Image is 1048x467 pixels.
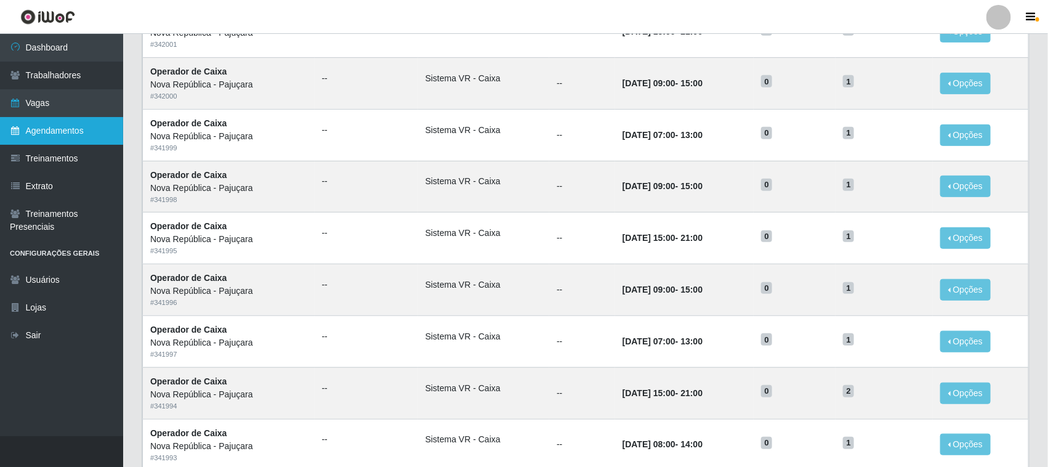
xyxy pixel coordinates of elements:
[150,221,227,231] strong: Operador de Caixa
[843,333,854,346] span: 1
[322,382,411,395] ul: --
[425,382,542,395] li: Sistema VR - Caixa
[843,127,854,139] span: 1
[843,437,854,449] span: 1
[322,124,411,137] ul: --
[623,78,703,88] strong: -
[623,130,675,140] time: [DATE] 07:00
[322,330,411,343] ul: --
[940,73,991,94] button: Opções
[623,285,675,294] time: [DATE] 09:00
[150,143,307,153] div: # 341999
[843,385,854,397] span: 2
[843,230,854,243] span: 1
[150,195,307,205] div: # 341998
[940,434,991,455] button: Opções
[623,388,675,398] time: [DATE] 15:00
[843,282,854,294] span: 1
[549,109,615,161] td: --
[623,130,703,140] strong: -
[150,273,227,283] strong: Operador de Caixa
[322,72,411,85] ul: --
[761,333,772,346] span: 0
[150,325,227,335] strong: Operador de Caixa
[150,67,227,76] strong: Operador de Caixa
[150,298,307,308] div: # 341996
[680,130,703,140] time: 13:00
[940,383,991,404] button: Opções
[623,285,703,294] strong: -
[680,233,703,243] time: 21:00
[549,315,615,367] td: --
[623,439,703,449] strong: -
[150,233,307,246] div: Nova República - Pajuçara
[150,78,307,91] div: Nova República - Pajuçara
[761,282,772,294] span: 0
[623,439,675,449] time: [DATE] 08:00
[425,175,542,188] li: Sistema VR - Caixa
[322,175,411,188] ul: --
[680,285,703,294] time: 15:00
[150,91,307,102] div: # 342000
[623,78,675,88] time: [DATE] 09:00
[425,124,542,137] li: Sistema VR - Caixa
[322,227,411,240] ul: --
[761,437,772,449] span: 0
[940,176,991,197] button: Opções
[623,388,703,398] strong: -
[549,367,615,419] td: --
[425,227,542,240] li: Sistema VR - Caixa
[322,278,411,291] ul: --
[549,161,615,213] td: --
[549,264,615,316] td: --
[425,278,542,291] li: Sistema VR - Caixa
[150,336,307,349] div: Nova República - Pajuçara
[150,130,307,143] div: Nova República - Pajuçara
[150,170,227,180] strong: Operador de Caixa
[425,72,542,85] li: Sistema VR - Caixa
[623,181,675,191] time: [DATE] 09:00
[150,388,307,401] div: Nova República - Pajuçara
[761,230,772,243] span: 0
[150,182,307,195] div: Nova República - Pajuçara
[680,181,703,191] time: 15:00
[761,179,772,191] span: 0
[150,118,227,128] strong: Operador de Caixa
[623,181,703,191] strong: -
[940,279,991,301] button: Opções
[425,330,542,343] li: Sistema VR - Caixa
[940,331,991,352] button: Opções
[549,57,615,109] td: --
[150,285,307,298] div: Nova República - Pajuçara
[20,9,75,25] img: CoreUI Logo
[150,376,227,386] strong: Operador de Caixa
[761,75,772,87] span: 0
[425,433,542,446] li: Sistema VR - Caixa
[680,336,703,346] time: 13:00
[150,440,307,453] div: Nova República - Pajuçara
[680,78,703,88] time: 15:00
[150,39,307,50] div: # 342001
[761,385,772,397] span: 0
[150,428,227,438] strong: Operador de Caixa
[680,388,703,398] time: 21:00
[623,233,703,243] strong: -
[549,213,615,264] td: --
[680,439,703,449] time: 14:00
[150,401,307,412] div: # 341994
[150,453,307,463] div: # 341993
[150,246,307,256] div: # 341995
[623,336,703,346] strong: -
[623,233,675,243] time: [DATE] 15:00
[843,75,854,87] span: 1
[623,336,675,346] time: [DATE] 07:00
[761,127,772,139] span: 0
[940,227,991,249] button: Opções
[150,349,307,360] div: # 341997
[940,124,991,146] button: Opções
[843,179,854,191] span: 1
[322,433,411,446] ul: --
